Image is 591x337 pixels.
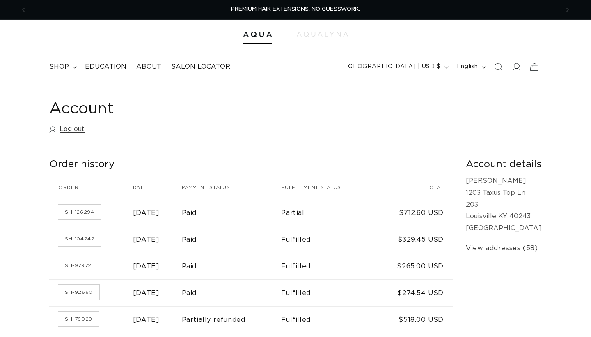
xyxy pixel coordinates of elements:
a: View addresses (58) [466,242,538,254]
button: Previous announcement [14,2,32,18]
td: $712.60 USD [376,200,453,226]
span: Salon Locator [171,62,230,71]
a: Salon Locator [166,58,235,76]
p: [PERSON_NAME] 1203 Taxus Top Ln 203 Louisville KY 40243 [GEOGRAPHIC_DATA] [466,175,542,234]
h1: Account [49,99,542,119]
th: Order [49,175,133,200]
a: Order number SH-97972 [58,258,98,273]
time: [DATE] [133,290,160,296]
td: Partially refunded [182,306,282,333]
th: Date [133,175,182,200]
th: Total [376,175,453,200]
td: $518.00 USD [376,306,453,333]
td: $329.45 USD [376,226,453,253]
a: Education [80,58,131,76]
a: Order number SH-76029 [58,312,99,326]
th: Fulfillment status [281,175,376,200]
time: [DATE] [133,210,160,216]
button: Next announcement [559,2,577,18]
a: Log out [49,123,85,135]
td: Fulfilled [281,253,376,279]
a: Order number SH-104242 [58,231,101,246]
td: $265.00 USD [376,253,453,279]
td: Paid [182,253,282,279]
td: Partial [281,200,376,226]
summary: shop [44,58,80,76]
span: [GEOGRAPHIC_DATA] | USD $ [346,62,441,71]
img: Aqua Hair Extensions [243,32,272,37]
span: shop [49,62,69,71]
a: About [131,58,166,76]
td: Paid [182,279,282,306]
a: Order number SH-92660 [58,285,99,300]
span: About [136,62,161,71]
span: Education [85,62,126,71]
time: [DATE] [133,316,160,323]
th: Payment status [182,175,282,200]
img: aqualyna.com [297,32,348,37]
time: [DATE] [133,236,160,243]
summary: Search [489,58,507,76]
td: $274.54 USD [376,279,453,306]
button: English [452,59,489,75]
h2: Order history [49,158,453,171]
td: Fulfilled [281,306,376,333]
h2: Account details [466,158,542,171]
span: English [457,62,478,71]
a: Order number SH-126294 [58,205,101,219]
time: [DATE] [133,263,160,270]
td: Paid [182,200,282,226]
button: [GEOGRAPHIC_DATA] | USD $ [341,59,452,75]
td: Fulfilled [281,226,376,253]
span: PREMIUM HAIR EXTENSIONS. NO GUESSWORK. [231,7,360,12]
td: Paid [182,226,282,253]
td: Fulfilled [281,279,376,306]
